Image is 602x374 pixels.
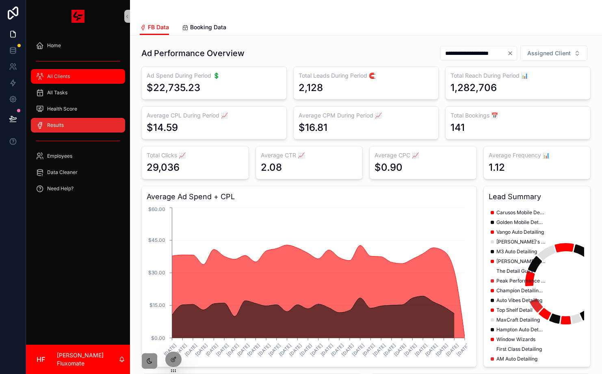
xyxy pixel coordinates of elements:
[236,343,251,357] text: [DATE]
[261,151,358,159] h3: Average CTR 📈
[435,343,449,357] text: [DATE]
[215,343,230,357] text: [DATE]
[340,343,355,357] text: [DATE]
[299,343,313,357] text: [DATE]
[496,229,544,235] span: Vango Auto Detailing
[450,111,585,120] h3: Total Bookings 📅
[147,72,282,80] h3: Ad Spend During Period 💲
[278,343,292,357] text: [DATE]
[257,343,271,357] text: [DATE]
[31,181,125,196] a: Need Help?
[31,69,125,84] a: All Clients
[31,149,125,163] a: Employees
[149,302,165,308] tspan: $15.00
[496,336,535,343] span: Window Wizards
[520,46,587,61] button: Select Button
[362,343,376,357] text: [DATE]
[47,169,78,176] span: Data Cleaner
[147,81,200,94] div: $22,735.23
[148,237,165,243] tspan: $45.00
[330,343,345,357] text: [DATE]
[375,161,403,174] div: $0.90
[382,343,397,357] text: [DATE]
[299,121,327,134] div: $16.81
[496,307,533,313] span: Top Shelf Detail
[299,111,433,120] h3: Average CPM During Period 📈
[147,191,472,202] h3: Average Ad Spend + CPL
[320,343,334,357] text: [DATE]
[31,102,125,116] a: Health Score
[507,50,517,57] button: Clear
[47,185,74,192] span: Need Help?
[147,206,472,362] div: chart
[182,20,226,36] a: Booking Data
[31,165,125,180] a: Data Cleaner
[496,278,545,284] span: Peak Performance Pro’s
[225,343,240,357] text: [DATE]
[26,33,130,207] div: scrollable content
[47,122,64,128] span: Results
[261,161,282,174] div: 2.08
[372,343,387,357] text: [DATE]
[496,209,545,216] span: Carusos Mobile Detailing
[31,118,125,133] a: Results
[496,239,545,245] span: [PERSON_NAME]'s Detailing Co
[450,72,585,80] h3: Total Reach During Period 📊
[184,343,198,357] text: [DATE]
[147,121,178,134] div: $14.59
[148,270,165,276] tspan: $30.00
[57,351,119,367] p: [PERSON_NAME] Fluxomate
[489,191,586,202] h3: Lead Summary
[445,343,460,357] text: [DATE]
[309,343,324,357] text: [DATE]
[496,317,540,323] span: MaxCraft Detailing
[403,343,418,357] text: [DATE]
[194,343,209,357] text: [DATE]
[288,343,303,357] text: [DATE]
[151,335,165,341] tspan: $0.00
[31,85,125,100] a: All Tasks
[393,343,407,357] text: [DATE]
[496,326,545,333] span: Hampton Auto Detailing
[455,343,470,357] text: [DATE]
[527,49,571,57] span: Assigned Client
[299,81,323,94] div: 2,128
[496,219,545,226] span: Golden Mobile Detailing
[190,23,226,31] span: Booking Data
[496,268,533,274] span: The Detail Guys
[173,343,188,357] text: [DATE]
[414,343,428,357] text: [DATE]
[450,121,465,134] div: 141
[496,258,545,265] span: [PERSON_NAME]'s Mobile Detailing
[148,23,169,31] span: FB Data
[205,343,219,357] text: [DATE]
[47,73,70,80] span: All Clients
[247,343,261,357] text: [DATE]
[489,151,586,159] h3: Average Frequency 📊
[37,354,45,364] span: HF
[141,48,245,59] h1: Ad Performance Overview
[489,206,586,362] div: chart
[424,343,439,357] text: [DATE]
[163,343,178,357] text: [DATE]
[140,20,169,35] a: FB Data
[299,72,433,80] h3: Total Leads During Period 🧲
[496,356,537,362] span: AM Auto Detailing
[496,346,542,352] span: First Class Detailing
[496,297,542,304] span: Auto Vibes Detailing
[375,151,472,159] h3: Average CPC 📈
[496,248,537,255] span: M3 Auto Detailing
[147,111,282,120] h3: Average CPL During Period 📈
[450,81,497,94] div: 1,282,706
[148,206,165,212] tspan: $60.00
[147,161,180,174] div: 29,036
[351,343,366,357] text: [DATE]
[47,42,61,49] span: Home
[71,10,84,23] img: App logo
[47,89,67,96] span: All Tasks
[47,153,72,159] span: Employees
[496,287,545,294] span: Champion Detailing OKC
[267,343,282,357] text: [DATE]
[489,161,505,174] div: 1.12
[31,38,125,53] a: Home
